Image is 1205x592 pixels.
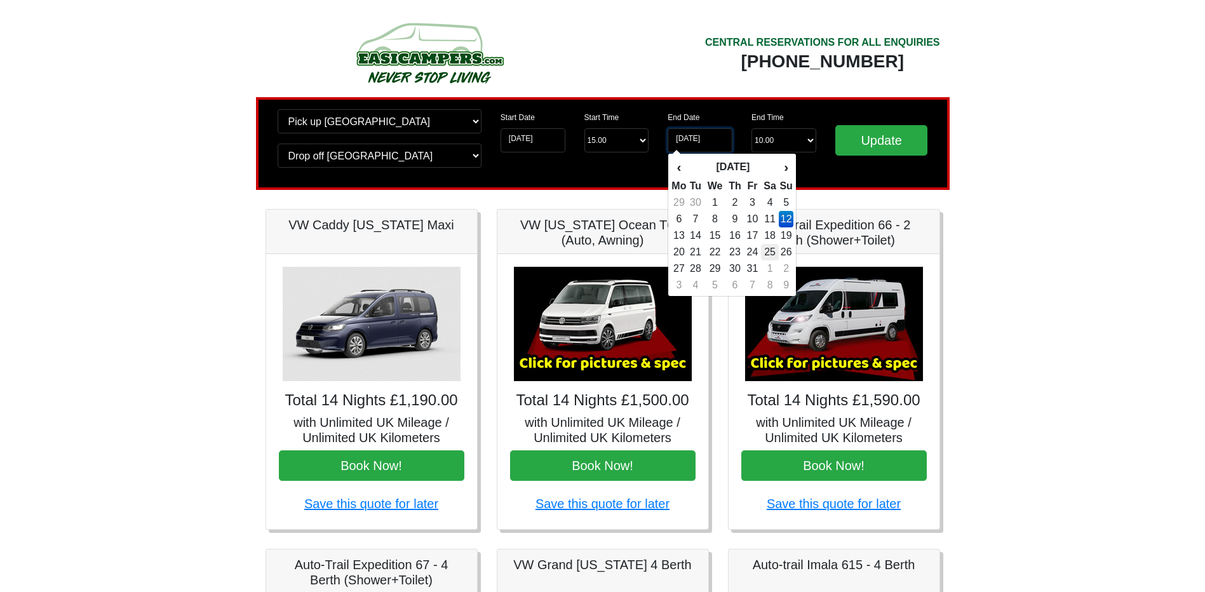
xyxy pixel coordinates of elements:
[726,194,744,211] td: 2
[501,128,565,152] input: Start Date
[283,267,461,381] img: VW Caddy California Maxi
[704,260,725,277] td: 29
[687,211,704,227] td: 7
[501,112,535,123] label: Start Date
[779,211,793,227] td: 12
[744,178,761,194] th: Fr
[510,415,696,445] h5: with Unlimited UK Mileage / Unlimited UK Kilometers
[745,267,923,381] img: Auto-Trail Expedition 66 - 2 Berth (Shower+Toilet)
[687,178,704,194] th: Tu
[510,557,696,572] h5: VW Grand [US_STATE] 4 Berth
[704,194,725,211] td: 1
[304,497,438,511] a: Save this quote for later
[726,277,744,293] td: 6
[779,156,793,178] th: ›
[671,178,687,194] th: Mo
[751,112,784,123] label: End Time
[744,260,761,277] td: 31
[744,277,761,293] td: 7
[671,211,687,227] td: 6
[704,211,725,227] td: 8
[687,277,704,293] td: 4
[687,260,704,277] td: 28
[704,244,725,260] td: 22
[279,450,464,481] button: Book Now!
[761,178,779,194] th: Sa
[668,128,732,152] input: Return Date
[704,178,725,194] th: We
[741,217,927,248] h5: Auto-Trail Expedition 66 - 2 Berth (Shower+Toilet)
[761,194,779,211] td: 4
[279,557,464,588] h5: Auto-Trail Expedition 67 - 4 Berth (Shower+Toilet)
[671,227,687,244] td: 13
[671,156,687,178] th: ‹
[510,217,696,248] h5: VW [US_STATE] Ocean T6.1 (Auto, Awning)
[687,194,704,211] td: 30
[779,244,793,260] td: 26
[741,557,927,572] h5: Auto-trail Imala 615 - 4 Berth
[671,260,687,277] td: 27
[704,227,725,244] td: 15
[668,112,699,123] label: End Date
[744,211,761,227] td: 10
[671,194,687,211] td: 29
[726,227,744,244] td: 16
[279,217,464,232] h5: VW Caddy [US_STATE] Maxi
[535,497,670,511] a: Save this quote for later
[671,244,687,260] td: 20
[741,391,927,410] h4: Total 14 Nights £1,590.00
[779,194,793,211] td: 5
[687,244,704,260] td: 21
[279,391,464,410] h4: Total 14 Nights £1,190.00
[704,277,725,293] td: 5
[761,227,779,244] td: 18
[726,211,744,227] td: 9
[510,450,696,481] button: Book Now!
[726,260,744,277] td: 30
[671,277,687,293] td: 3
[584,112,619,123] label: Start Time
[779,260,793,277] td: 2
[744,244,761,260] td: 24
[835,125,928,156] input: Update
[779,227,793,244] td: 19
[705,35,940,50] div: CENTRAL RESERVATIONS FOR ALL ENQUIRIES
[687,156,779,178] th: [DATE]
[779,178,793,194] th: Su
[761,277,779,293] td: 8
[744,194,761,211] td: 3
[309,18,550,88] img: campers-checkout-logo.png
[514,267,692,381] img: VW California Ocean T6.1 (Auto, Awning)
[761,211,779,227] td: 11
[741,415,927,445] h5: with Unlimited UK Mileage / Unlimited UK Kilometers
[741,450,927,481] button: Book Now!
[510,391,696,410] h4: Total 14 Nights £1,500.00
[761,244,779,260] td: 25
[761,260,779,277] td: 1
[767,497,901,511] a: Save this quote for later
[705,50,940,73] div: [PHONE_NUMBER]
[726,244,744,260] td: 23
[744,227,761,244] td: 17
[726,178,744,194] th: Th
[687,227,704,244] td: 14
[279,415,464,445] h5: with Unlimited UK Mileage / Unlimited UK Kilometers
[779,277,793,293] td: 9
